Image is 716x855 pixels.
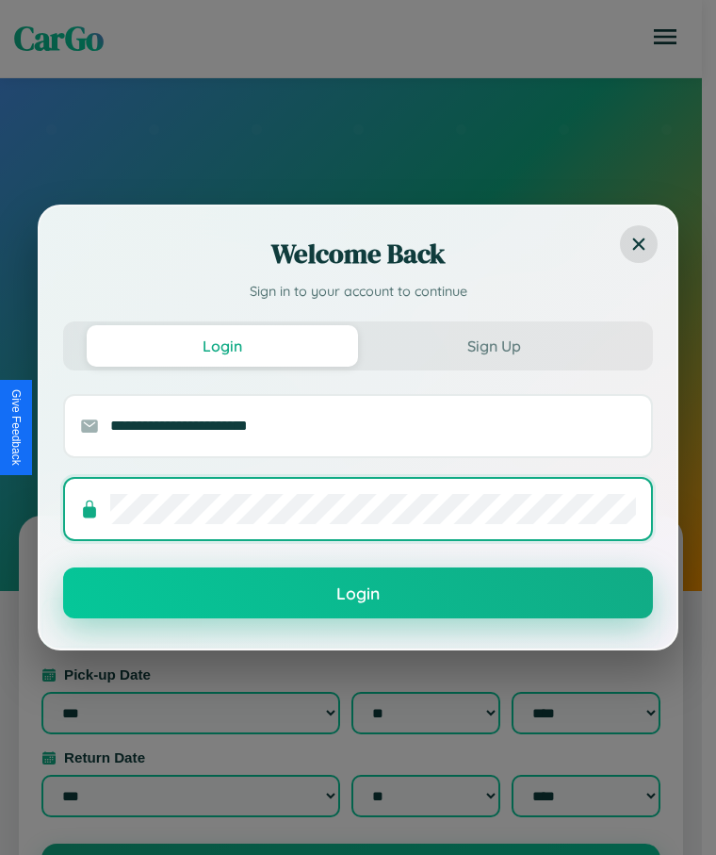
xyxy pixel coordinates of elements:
button: Sign Up [358,325,629,367]
button: Login [63,567,653,618]
div: Give Feedback [9,389,23,466]
button: Login [87,325,358,367]
h2: Welcome Back [63,235,653,272]
p: Sign in to your account to continue [63,282,653,303]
